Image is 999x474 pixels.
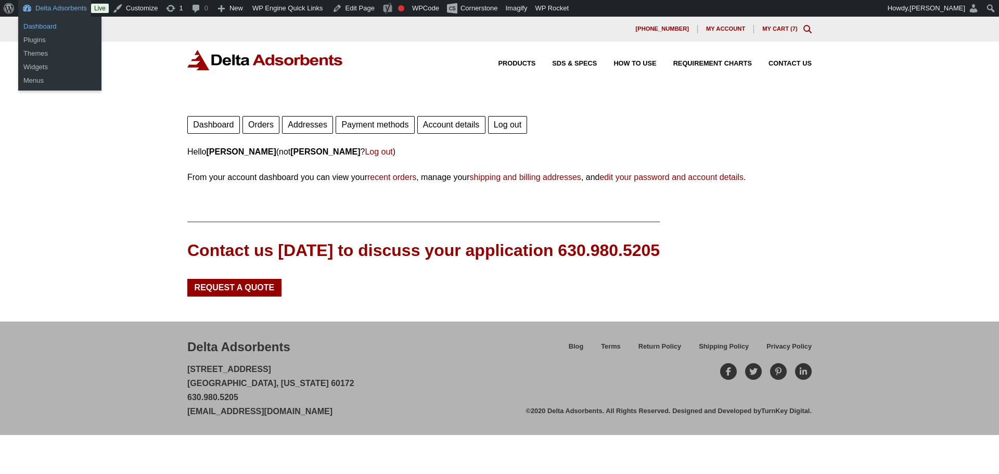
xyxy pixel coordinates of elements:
[367,173,416,182] a: recent orders
[187,407,332,416] a: [EMAIL_ADDRESS][DOMAIN_NAME]
[597,60,656,67] a: How to Use
[630,341,690,359] a: Return Policy
[290,147,360,156] strong: [PERSON_NAME]
[365,147,392,156] a: Log out
[599,173,744,182] a: edit your password and account details
[535,60,597,67] a: SDS & SPECS
[18,44,101,91] ul: Delta Adsorbents
[762,25,798,32] a: My Cart (7)
[592,341,629,359] a: Terms
[18,20,101,33] a: Dashboard
[488,116,528,134] a: Log out
[761,407,810,415] a: TurnKey Digital
[638,343,682,350] span: Return Policy
[552,60,597,67] span: SDS & SPECS
[569,343,583,350] span: Blog
[18,47,101,60] a: Themes
[526,406,812,416] div: ©2020 Delta Adsorbents. All Rights Reserved. Designed and Developed by .
[769,60,812,67] span: Contact Us
[910,4,965,12] span: [PERSON_NAME]
[698,25,754,33] a: My account
[18,74,101,87] a: Menus
[635,26,689,32] span: [PHONE_NUMBER]
[336,116,414,134] a: Payment methods
[470,173,581,182] a: shipping and billing addresses
[657,60,752,67] a: Requirement Charts
[187,113,812,134] nav: Account pages
[18,33,101,47] a: Plugins
[187,239,660,262] div: Contact us [DATE] to discuss your application 630.980.5205
[699,343,749,350] span: Shipping Policy
[752,60,812,67] a: Contact Us
[18,17,101,50] ul: Delta Adsorbents
[706,26,745,32] span: My account
[560,341,592,359] a: Blog
[627,25,698,33] a: [PHONE_NUMBER]
[187,145,812,159] p: Hello (not ? )
[417,116,485,134] a: Account details
[242,116,279,134] a: Orders
[195,284,275,292] span: Request a Quote
[187,279,281,297] a: Request a Quote
[498,60,536,67] span: Products
[803,25,812,33] div: Toggle Modal Content
[758,341,812,359] a: Privacy Policy
[187,116,240,134] a: Dashboard
[187,362,354,419] p: [STREET_ADDRESS] [GEOGRAPHIC_DATA], [US_STATE] 60172 630.980.5205
[398,5,404,11] div: Focus keyphrase not set
[766,343,812,350] span: Privacy Policy
[601,343,620,350] span: Terms
[792,25,796,32] span: 7
[18,60,101,74] a: Widgets
[613,60,656,67] span: How to Use
[187,50,343,70] img: Delta Adsorbents
[187,338,290,356] div: Delta Adsorbents
[187,170,812,184] p: From your account dashboard you can view your , manage your , and .
[91,4,109,13] a: Live
[206,147,276,156] strong: [PERSON_NAME]
[482,60,536,67] a: Products
[673,60,752,67] span: Requirement Charts
[282,116,333,134] a: Addresses
[690,341,758,359] a: Shipping Policy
